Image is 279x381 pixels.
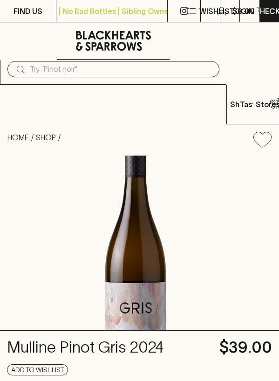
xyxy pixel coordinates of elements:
h4: Mulline Pinot Gris 2024 [7,338,212,357]
p: $0.00 [232,6,255,17]
button: Add to wishlist [250,128,275,152]
button: Shop [227,85,257,124]
a: Tastings [240,85,270,124]
a: HOME [7,133,29,142]
input: Try "Pinot noir" [30,62,212,77]
button: Add to wishlist [7,364,68,375]
a: SHOP [36,133,56,142]
p: Shop [230,99,249,110]
h4: $39.00 [219,338,272,357]
p: Wishlist [199,6,235,17]
p: FIND US [14,6,42,17]
p: Login [231,6,254,17]
p: Tastings [240,99,270,110]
